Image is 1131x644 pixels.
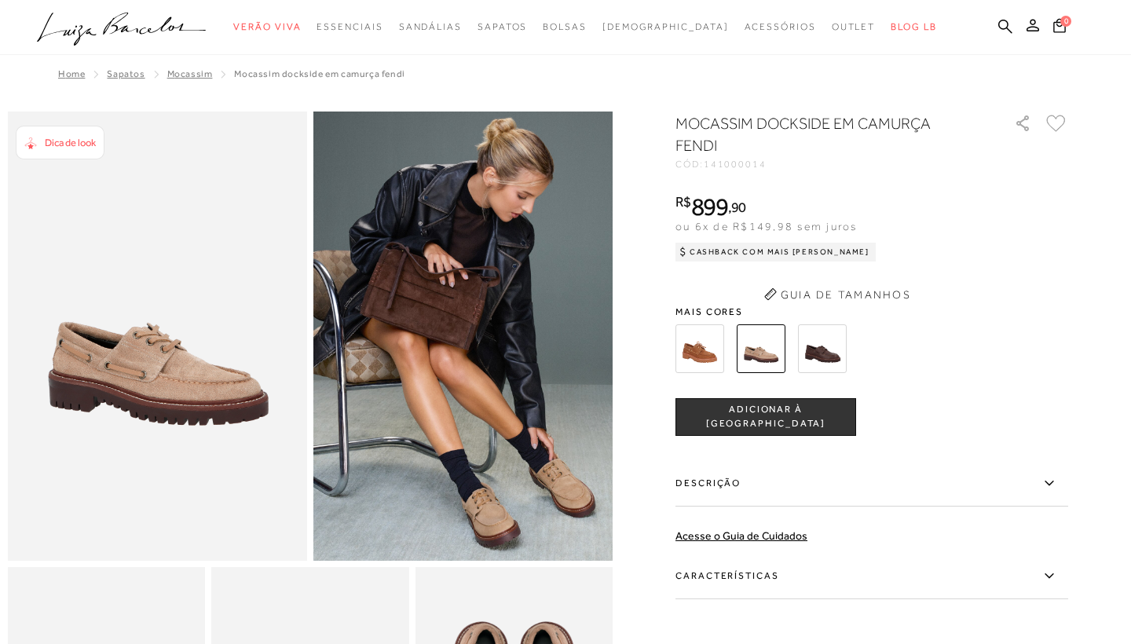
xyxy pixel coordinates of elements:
a: categoryNavScreenReaderText [317,13,382,42]
span: Sapatos [478,21,527,32]
a: SAPATOS [107,68,145,79]
a: Home [58,68,85,79]
a: noSubCategoriesText [602,13,729,42]
span: Verão Viva [233,21,301,32]
a: categoryNavScreenReaderText [543,13,587,42]
span: 90 [731,199,746,215]
span: BLOG LB [891,21,936,32]
i: R$ [675,195,691,209]
button: ADICIONAR À [GEOGRAPHIC_DATA] [675,398,856,436]
a: categoryNavScreenReaderText [745,13,816,42]
div: Cashback com Mais [PERSON_NAME] [675,243,876,262]
label: Descrição [675,461,1068,507]
a: categoryNavScreenReaderText [478,13,527,42]
a: BLOG LB [891,13,936,42]
a: categoryNavScreenReaderText [233,13,301,42]
a: Mocassim [167,68,213,79]
img: image [8,112,307,561]
button: Guia de Tamanhos [759,282,916,307]
h1: MOCASSIM DOCKSIDE EM CAMURÇA FENDI [675,112,970,156]
span: ou 6x de R$149,98 sem juros [675,220,857,232]
span: ADICIONAR À [GEOGRAPHIC_DATA] [676,403,855,430]
img: MOCASSIM DOCKSIDE EM CAMURÇA CARAMELO COM SOLADO TRATORADO [675,324,724,373]
span: Sandálias [399,21,462,32]
span: 899 [691,192,728,221]
span: Dica de look [45,137,96,148]
span: Outlet [832,21,876,32]
img: MOCASSIM DOCKSIDE EM COURO CAFÉ [798,324,847,373]
a: categoryNavScreenReaderText [399,13,462,42]
span: 141000014 [704,159,767,170]
img: MOCASSIM DOCKSIDE EM CAMURÇA FENDI [737,324,785,373]
a: categoryNavScreenReaderText [832,13,876,42]
span: [DEMOGRAPHIC_DATA] [602,21,729,32]
img: image [313,112,613,561]
div: CÓD: [675,159,990,169]
span: Mais cores [675,307,1068,317]
span: MOCASSIM DOCKSIDE EM CAMURÇA FENDI [234,68,404,79]
span: Essenciais [317,21,382,32]
button: 0 [1049,17,1071,38]
span: 0 [1060,16,1071,27]
i: , [728,200,746,214]
span: Bolsas [543,21,587,32]
span: Acessórios [745,21,816,32]
a: Acesse o Guia de Cuidados [675,529,807,542]
label: Características [675,554,1068,599]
